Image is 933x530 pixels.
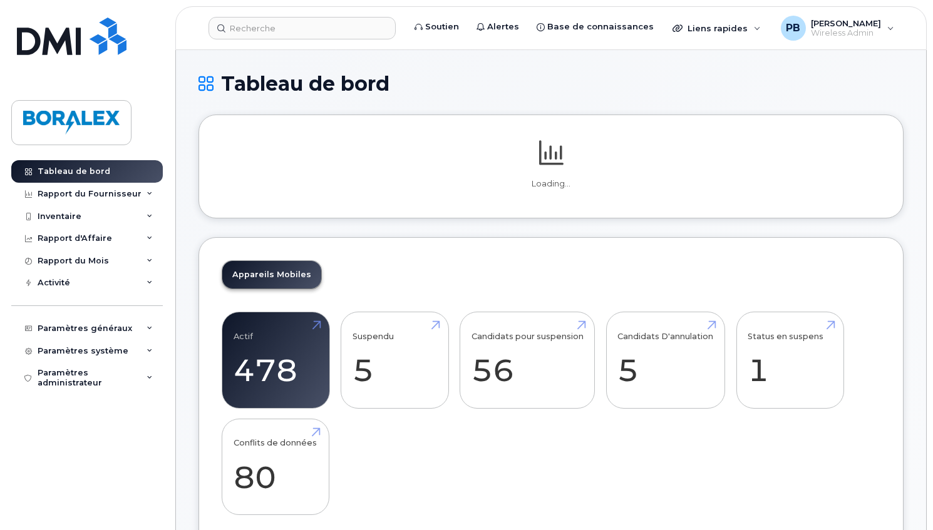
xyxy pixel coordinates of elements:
a: Actif 478 [234,319,318,402]
a: Candidats D'annulation 5 [617,319,713,402]
h1: Tableau de bord [198,73,904,94]
p: Loading... [222,178,880,190]
a: Appareils Mobiles [222,261,321,288]
a: Suspendu 5 [353,319,437,402]
a: Candidats pour suspension 56 [472,319,584,402]
a: Conflits de données 80 [234,426,318,508]
a: Status en suspens 1 [748,319,832,402]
